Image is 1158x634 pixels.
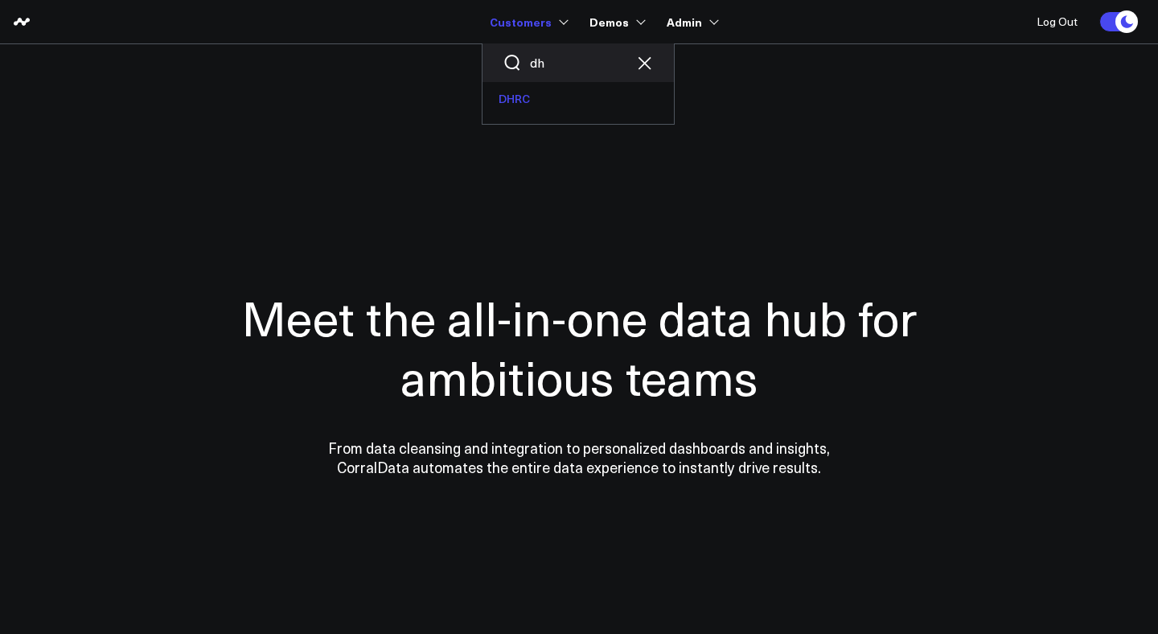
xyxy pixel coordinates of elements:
[634,53,654,72] button: Clear search
[294,438,864,477] p: From data cleansing and integration to personalized dashboards and insights, CorralData automates...
[530,54,626,72] input: Search customers input
[667,7,716,36] a: Admin
[490,7,565,36] a: Customers
[503,53,522,72] button: Search customers button
[589,7,643,36] a: Demos
[185,287,973,406] h1: Meet the all-in-one data hub for ambitious teams
[482,82,674,116] a: DHRC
